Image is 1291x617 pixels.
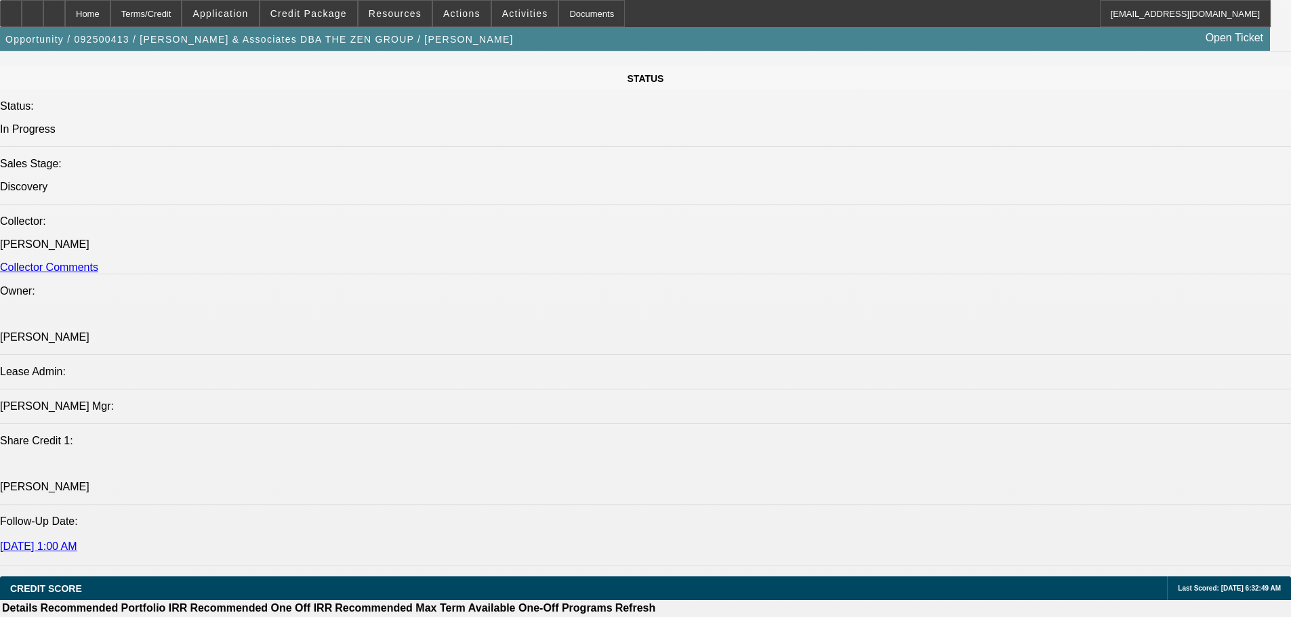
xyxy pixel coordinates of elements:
[1,601,38,615] th: Details
[628,73,664,84] span: STATUS
[192,8,248,19] span: Application
[502,8,548,19] span: Activities
[369,8,422,19] span: Resources
[334,601,466,615] th: Recommended Max Term
[1200,26,1269,49] a: Open Ticket
[189,601,333,615] th: Recommended One Off IRR
[358,1,432,26] button: Resources
[39,601,188,615] th: Recommended Portfolio IRR
[1178,584,1281,592] span: Last Scored: [DATE] 6:32:49 AM
[5,34,514,45] span: Opportunity / 092500413 / [PERSON_NAME] & Associates DBA THE ZEN GROUP / [PERSON_NAME]
[615,601,657,615] th: Refresh
[468,601,613,615] th: Available One-Off Programs
[182,1,258,26] button: Application
[492,1,558,26] button: Activities
[433,1,491,26] button: Actions
[10,583,82,594] span: CREDIT SCORE
[443,8,480,19] span: Actions
[260,1,357,26] button: Credit Package
[270,8,347,19] span: Credit Package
